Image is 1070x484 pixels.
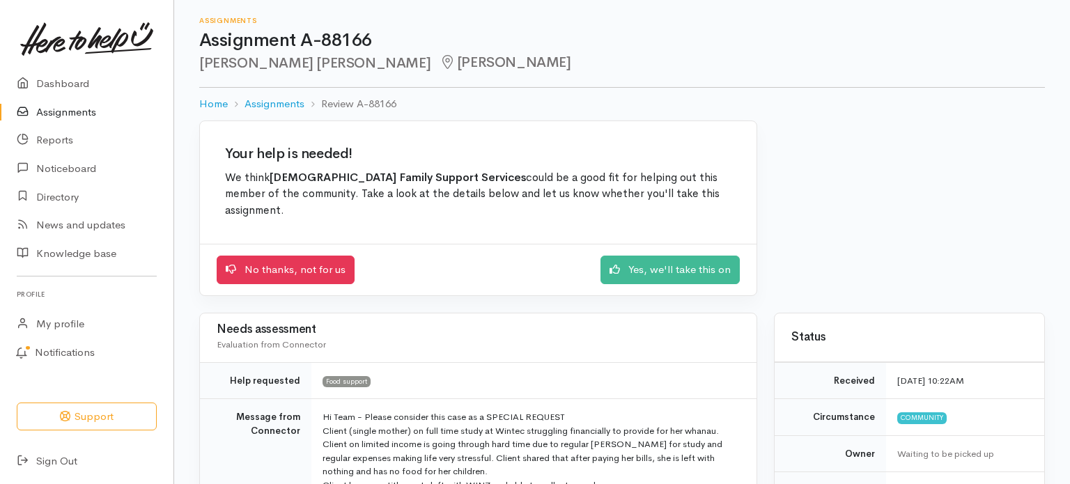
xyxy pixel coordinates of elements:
span: Food support [323,376,371,387]
h2: Your help is needed! [225,146,731,162]
nav: breadcrumb [199,88,1045,120]
td: Help requested [200,362,311,399]
h1: Assignment A-88166 [199,31,1045,51]
a: Assignments [245,96,304,112]
span: Evaluation from Connector [217,338,326,350]
li: Review A-88166 [304,96,396,112]
div: Waiting to be picked up [897,447,1028,461]
h6: Assignments [199,17,1045,24]
td: Circumstance [775,399,886,436]
span: Community [897,412,947,423]
h3: Status [791,331,1028,344]
h6: Profile [17,285,157,304]
a: Home [199,96,228,112]
time: [DATE] 10:22AM [897,375,964,387]
a: No thanks, not for us [217,256,355,284]
button: Support [17,403,157,431]
td: Received [775,362,886,399]
b: [DEMOGRAPHIC_DATA] Family Support Services [270,171,526,185]
a: Yes, we'll take this on [600,256,740,284]
span: [PERSON_NAME] [439,54,571,71]
p: We think could be a good fit for helping out this member of the community. Take a look at the det... [225,170,731,219]
h2: [PERSON_NAME] [PERSON_NAME] [199,55,1045,71]
h3: Needs assessment [217,323,740,336]
td: Owner [775,435,886,472]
